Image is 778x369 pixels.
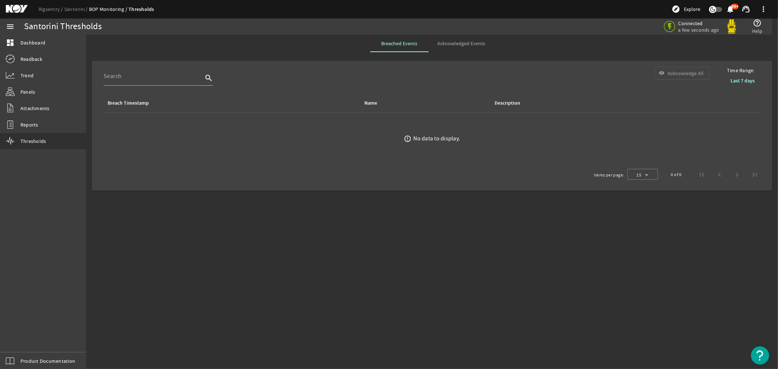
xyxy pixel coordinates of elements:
[104,72,203,81] input: Search
[751,346,769,365] button: Open Resource Center
[495,99,520,107] div: Description
[20,55,42,63] span: Readback
[753,19,762,27] mat-icon: help_outline
[6,38,15,47] mat-icon: dashboard
[128,6,154,13] a: Thresholds
[39,6,64,12] a: Rigsentry
[725,74,760,87] button: Last 7 days
[731,77,755,84] b: Last 7 days
[20,121,38,128] span: Reports
[678,27,719,33] span: a few seconds ago
[20,72,34,79] span: Trend
[108,99,149,107] div: Breach Timestamp
[204,74,213,82] i: search
[594,171,624,179] div: Items per page:
[20,137,46,145] span: Thresholds
[20,357,75,365] span: Product Documentation
[6,22,15,31] mat-icon: menu
[24,23,102,30] div: Santorini Thresholds
[726,5,735,13] mat-icon: notifications
[20,88,35,96] span: Panels
[727,5,734,13] button: 99+
[669,3,703,15] button: Explore
[752,27,763,35] span: Help
[684,5,700,13] span: Explore
[414,135,460,142] div: No data to display.
[755,0,772,18] button: more_vert
[721,67,760,74] span: Time Range:
[89,6,128,12] a: BOP Monitoring
[724,19,739,34] img: Yellowpod.svg
[363,99,485,107] div: Name
[742,5,750,13] mat-icon: support_agent
[364,99,377,107] div: Name
[493,99,672,107] div: Description
[678,20,719,27] span: Connected
[107,99,355,107] div: Breach Timestamp
[64,6,89,12] a: Santorini
[382,41,418,46] span: Breached Events
[404,135,412,143] mat-icon: error_outline
[671,5,680,13] mat-icon: explore
[437,41,485,46] span: Acknowledged Events
[20,105,50,112] span: Attachments
[671,171,682,178] div: 0 of 0
[20,39,45,46] span: Dashboard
